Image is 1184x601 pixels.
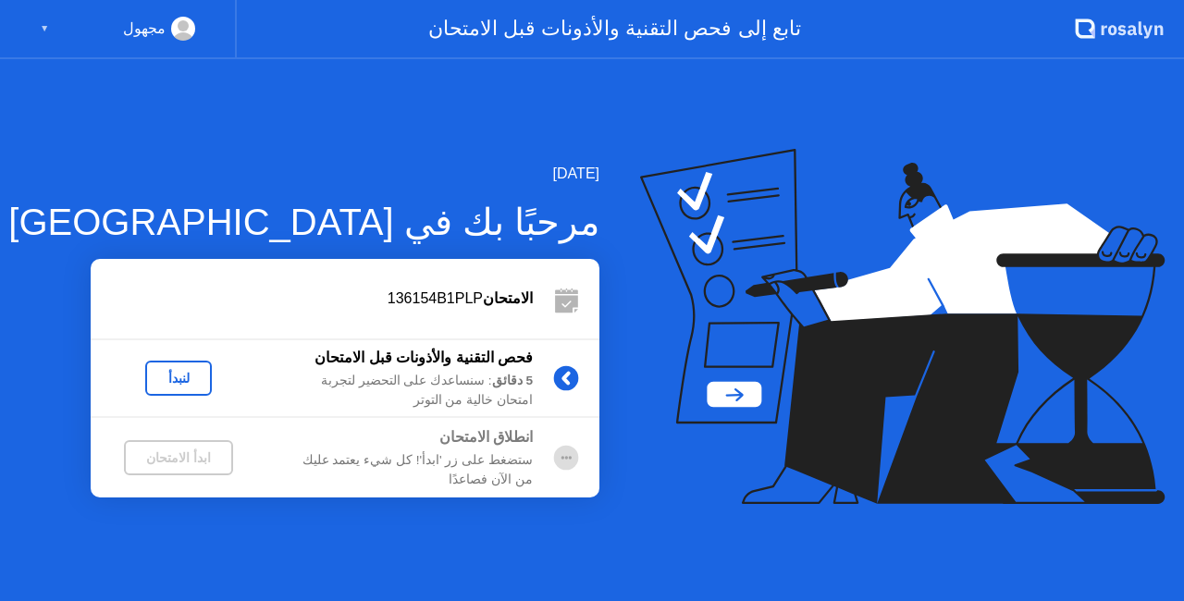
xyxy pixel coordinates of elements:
b: فحص التقنية والأذونات قبل الامتحان [314,350,533,365]
b: 5 دقائق [492,374,533,387]
button: لنبدأ [145,361,212,396]
div: ابدأ الامتحان [131,450,226,465]
div: ستضغط على زر 'ابدأ'! كل شيء يعتمد عليك من الآن فصاعدًا [266,451,533,489]
div: [DATE] [8,163,599,185]
button: ابدأ الامتحان [124,440,233,475]
div: : سنساعدك على التحضير لتجربة امتحان خالية من التوتر [266,372,533,410]
b: الامتحان [483,290,533,306]
div: 136154B1PLP [91,288,533,310]
b: انطلاق الامتحان [439,429,533,445]
div: مجهول [123,17,166,41]
div: مرحبًا بك في [GEOGRAPHIC_DATA] [8,194,599,250]
div: ▼ [40,17,49,41]
div: لنبدأ [153,371,204,386]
